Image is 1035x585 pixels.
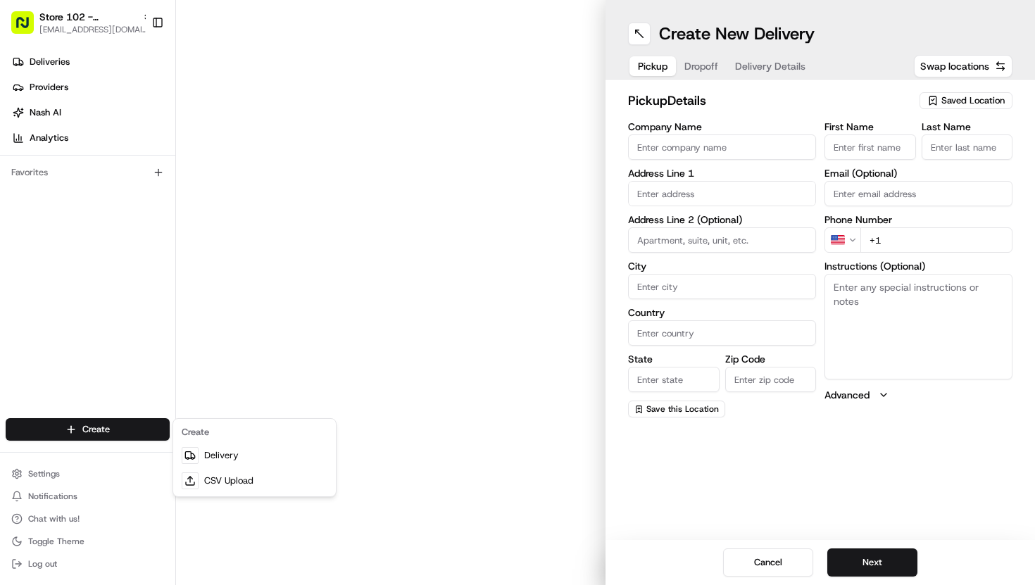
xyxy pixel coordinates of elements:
input: Enter state [628,367,720,392]
label: Email (Optional) [824,168,1012,178]
label: Last Name [922,122,1013,132]
a: CSV Upload [176,468,333,493]
div: 📗 [14,206,25,217]
span: Store 102 - [GEOGRAPHIC_DATA] (Just Salad) [39,10,137,24]
label: City [628,261,816,271]
input: Apartment, suite, unit, etc. [628,227,816,253]
input: Enter city [628,274,816,299]
label: Country [628,308,816,317]
button: Start new chat [239,139,256,156]
span: API Documentation [133,204,226,218]
span: Delivery Details [735,59,805,73]
label: Instructions (Optional) [824,261,1012,271]
label: Phone Number [824,215,1012,225]
h2: pickup Details [628,91,911,111]
span: Save this Location [646,403,719,415]
span: Swap locations [920,59,989,73]
a: 💻API Documentation [113,199,232,224]
span: Analytics [30,132,68,144]
a: 📗Knowledge Base [8,199,113,224]
span: Pickup [638,59,667,73]
div: Start new chat [48,134,231,149]
label: Address Line 2 (Optional) [628,215,816,225]
div: Create [176,422,333,443]
span: Create [82,423,110,436]
span: Nash AI [30,106,61,119]
p: Welcome 👋 [14,56,256,79]
span: Chat with us! [28,513,80,524]
input: Enter country [628,320,816,346]
button: Cancel [723,548,813,577]
label: First Name [824,122,916,132]
input: Enter phone number [860,227,1012,253]
img: Nash [14,14,42,42]
input: Clear [37,91,232,106]
button: Next [827,548,917,577]
div: Favorites [6,161,170,184]
input: Enter zip code [725,367,817,392]
div: We're available if you need us! [48,149,178,160]
span: Dropoff [684,59,718,73]
input: Enter company name [628,134,816,160]
label: Advanced [824,388,870,402]
input: Enter address [628,181,816,206]
span: Saved Location [941,94,1005,107]
h1: Create New Delivery [659,23,815,45]
span: Pylon [140,239,170,249]
label: Company Name [628,122,816,132]
span: Deliveries [30,56,70,68]
span: Log out [28,558,57,570]
input: Enter email address [824,181,1012,206]
input: Enter last name [922,134,1013,160]
label: State [628,354,720,364]
span: Knowledge Base [28,204,108,218]
input: Enter first name [824,134,916,160]
div: 💻 [119,206,130,217]
span: Settings [28,468,60,479]
a: Powered byPylon [99,238,170,249]
img: 1736555255976-a54dd68f-1ca7-489b-9aae-adbdc363a1c4 [14,134,39,160]
label: Address Line 1 [628,168,816,178]
span: [EMAIL_ADDRESS][DOMAIN_NAME] [39,24,152,35]
label: Zip Code [725,354,817,364]
span: Toggle Theme [28,536,84,547]
span: Notifications [28,491,77,502]
span: Providers [30,81,68,94]
a: Delivery [176,443,333,468]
